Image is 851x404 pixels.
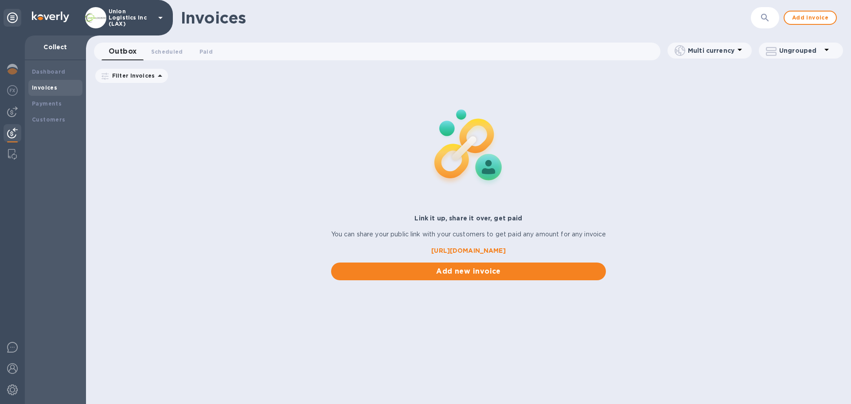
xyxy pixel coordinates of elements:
[784,11,837,25] button: Add invoice
[181,8,246,27] h1: Invoices
[199,47,213,56] span: Paid
[32,100,62,107] b: Payments
[4,9,21,27] div: Unpin categories
[109,72,155,79] p: Filter Invoices
[32,43,79,51] p: Collect
[331,263,606,280] button: Add new invoice
[331,246,606,255] a: [URL][DOMAIN_NAME]
[32,116,66,123] b: Customers
[338,266,599,277] span: Add new invoice
[32,12,69,22] img: Logo
[32,68,66,75] b: Dashboard
[109,45,137,58] span: Outbox
[792,12,829,23] span: Add invoice
[431,247,505,254] b: [URL][DOMAIN_NAME]
[331,214,606,223] p: Link it up, share it over, get paid
[7,85,18,96] img: Foreign exchange
[779,46,821,55] p: Ungrouped
[688,46,734,55] p: Multi currency
[151,47,183,56] span: Scheduled
[32,84,57,91] b: Invoices
[109,8,153,27] p: Union Logistics Inc (LAX)
[331,230,606,239] p: You can share your public link with your customers to get paid any amount for any invoice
